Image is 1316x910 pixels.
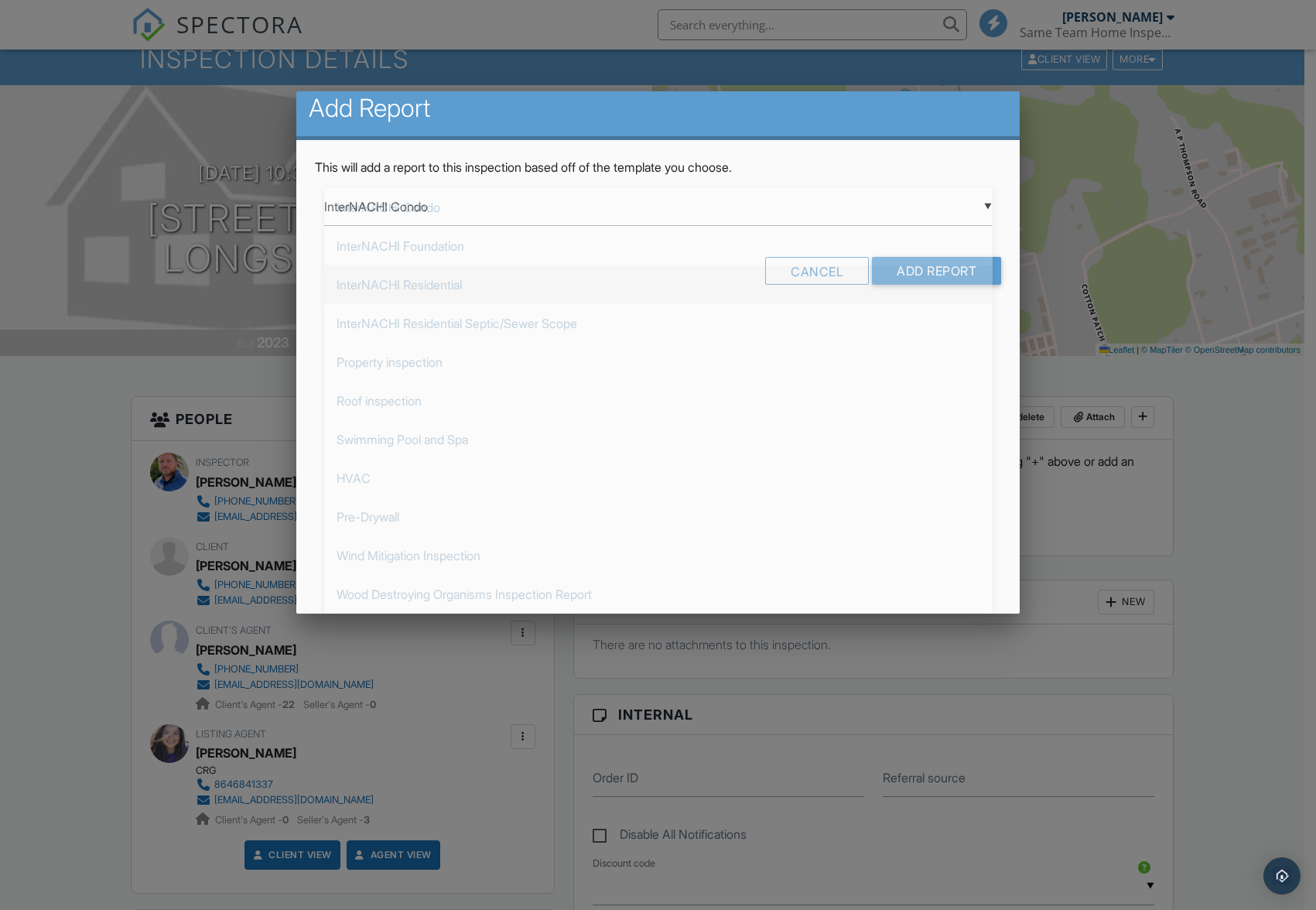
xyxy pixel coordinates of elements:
[324,420,993,459] span: Swimming Pool and Spa
[324,381,993,420] span: Roof inspection
[309,93,1008,124] h2: Add Report
[324,304,993,343] span: InterNACHI Residential Septic/Sewer Scope
[324,536,993,575] span: Wind Mitigation Inspection
[1263,857,1301,895] div: Open Intercom Messenger
[324,188,993,227] span: InterNACHI Condo
[324,343,993,381] span: Property inspection
[315,159,1002,176] p: This will add a report to this inspection based off of the template you choose.
[324,575,993,614] span: Wood Destroying Organisms Inspection Report
[324,498,993,536] span: Pre-Drywall
[324,265,993,304] span: InterNACHI Residential
[324,227,993,265] span: InterNACHI Foundation
[324,459,993,498] span: HVAC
